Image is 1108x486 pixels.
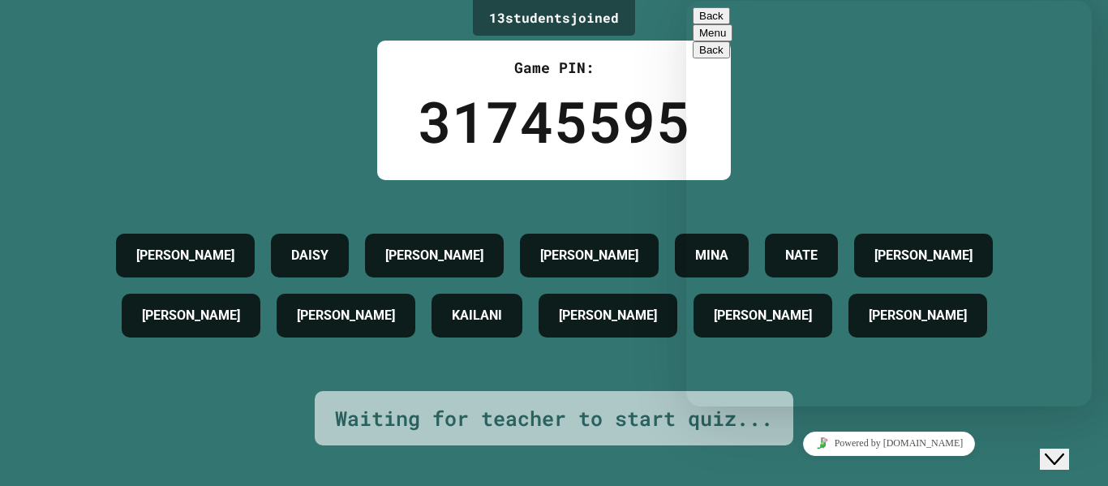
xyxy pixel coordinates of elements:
[452,306,502,325] h4: KAILANI
[1040,421,1092,470] iframe: chat widget
[335,403,773,434] div: Waiting for teacher to start quiz...
[686,425,1092,462] iframe: chat widget
[142,306,240,325] h4: [PERSON_NAME]
[559,306,657,325] h4: [PERSON_NAME]
[291,246,329,265] h4: DAISY
[418,79,690,164] div: 31745595
[540,246,638,265] h4: [PERSON_NAME]
[385,246,483,265] h4: [PERSON_NAME]
[686,1,1092,406] iframe: chat widget
[418,57,690,79] div: Game PIN:
[297,306,395,325] h4: [PERSON_NAME]
[136,246,234,265] h4: [PERSON_NAME]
